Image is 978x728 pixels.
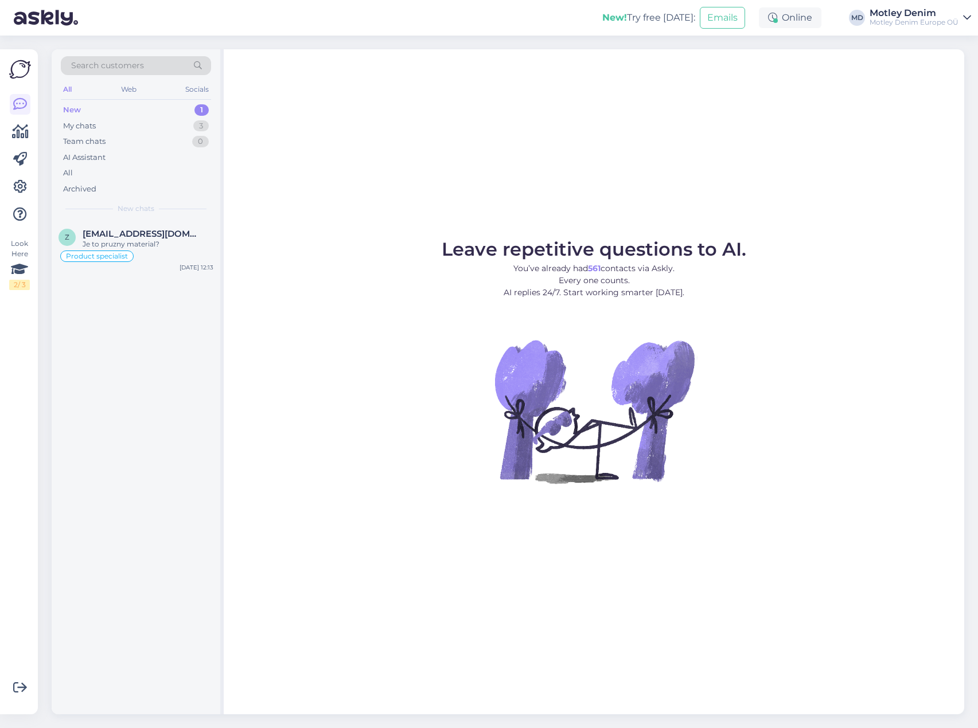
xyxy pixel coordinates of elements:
[63,136,106,147] div: Team chats
[192,136,209,147] div: 0
[63,183,96,195] div: Archived
[65,233,69,241] span: z
[83,239,213,249] div: Je to pruzny material?
[61,82,74,97] div: All
[9,58,31,80] img: Askly Logo
[9,238,30,290] div: Look Here
[700,7,745,29] button: Emails
[63,152,106,163] div: AI Assistant
[118,203,154,214] span: New chats
[588,263,601,273] b: 561
[870,18,958,27] div: Motley Denim Europe OÜ
[870,9,958,18] div: Motley Denim
[63,120,96,132] div: My chats
[119,82,139,97] div: Web
[71,60,144,72] span: Search customers
[602,12,627,23] b: New!
[442,263,746,299] p: You’ve already had contacts via Askly. Every one counts. AI replies 24/7. Start working smarter [...
[849,10,865,26] div: MD
[83,229,202,239] span: zetts28@seznam.cz
[491,308,698,514] img: No Chat active
[183,82,211,97] div: Socials
[180,263,213,272] div: [DATE] 12:13
[66,253,128,260] span: Product specialist
[194,104,209,116] div: 1
[63,167,73,179] div: All
[63,104,81,116] div: New
[870,9,971,27] a: Motley DenimMotley Denim Europe OÜ
[602,11,695,25] div: Try free [DATE]:
[759,7,821,28] div: Online
[193,120,209,132] div: 3
[442,238,746,260] span: Leave repetitive questions to AI.
[9,280,30,290] div: 2 / 3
